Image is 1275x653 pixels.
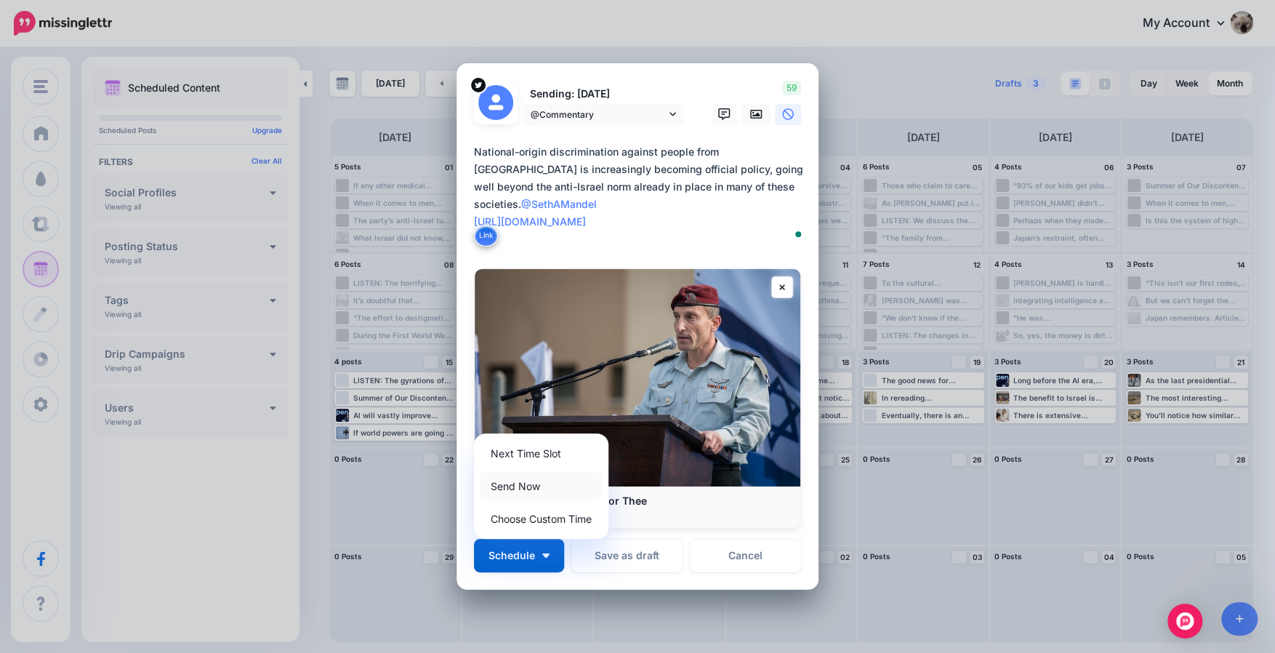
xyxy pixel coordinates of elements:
[523,104,683,125] a: @Commentary
[531,107,666,122] span: @Commentary
[782,81,801,95] span: 59
[1167,604,1202,638] div: Open Intercom Messenger
[480,472,603,500] a: Send Now
[489,508,786,521] p: [DOMAIN_NAME]
[488,550,535,561] span: Schedule
[571,539,683,572] button: Save as draft
[474,225,498,247] button: Link
[474,143,808,231] div: National-origin discrimination against people from [GEOGRAPHIC_DATA] is increasingly becoming off...
[474,433,608,539] div: Schedule
[480,505,603,533] a: Choose Custom Time
[542,553,550,558] img: arrow-down-white.png
[523,86,683,103] p: Sending: [DATE]
[474,539,564,572] button: Schedule
[475,269,800,486] img: Collective Punishment for Thee
[480,439,603,468] a: Next Time Slot
[478,85,513,120] img: user_default_image.png
[474,143,808,248] textarea: To enrich screen reader interactions, please activate Accessibility in Grammarly extension settings
[690,539,801,572] a: Cancel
